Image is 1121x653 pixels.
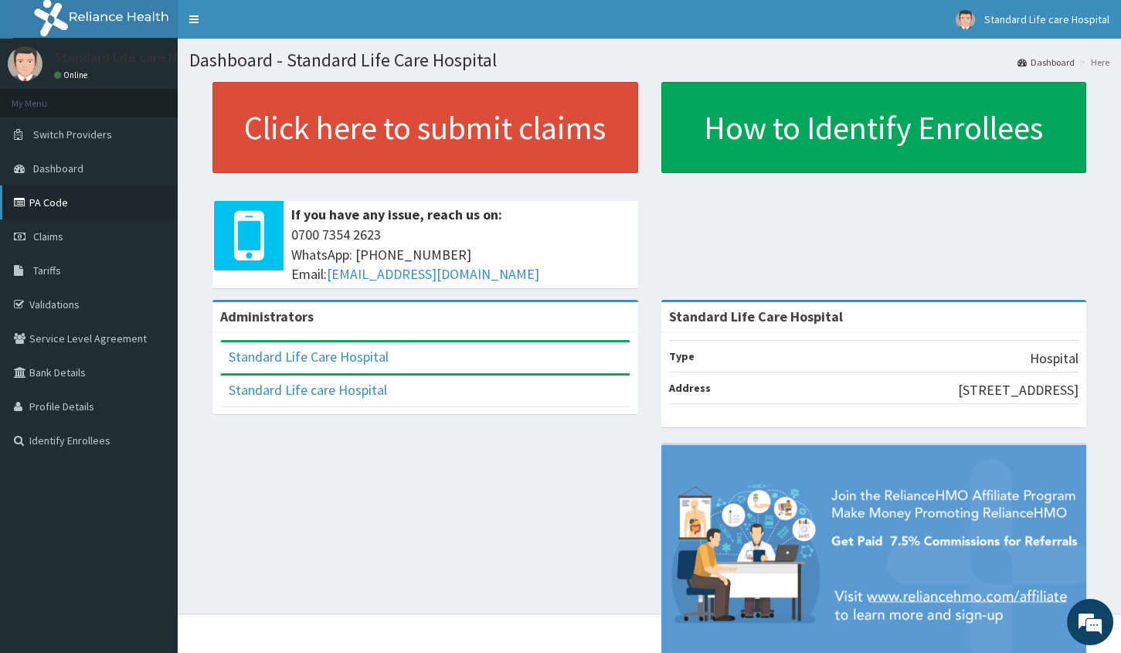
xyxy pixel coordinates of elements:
[90,195,213,351] span: We're online!
[291,206,502,223] b: If you have any issue, reach us on:
[80,87,260,107] div: Chat with us now
[33,264,61,277] span: Tariffs
[327,265,539,283] a: [EMAIL_ADDRESS][DOMAIN_NAME]
[984,12,1109,26] span: Standard Life care Hospital
[8,46,42,81] img: User Image
[253,8,290,45] div: Minimize live chat window
[669,381,711,395] b: Address
[1076,56,1109,69] li: Here
[1017,56,1075,69] a: Dashboard
[661,82,1087,173] a: How to Identify Enrollees
[212,82,638,173] a: Click here to submit claims
[291,225,630,284] span: 0700 7354 2623 WhatsApp: [PHONE_NUMBER] Email:
[8,422,294,476] textarea: Type your message and hit 'Enter'
[33,128,112,141] span: Switch Providers
[669,308,843,325] strong: Standard Life Care Hospital
[33,162,83,175] span: Dashboard
[54,70,91,80] a: Online
[33,230,63,243] span: Claims
[229,381,387,399] a: Standard Life care Hospital
[956,10,975,29] img: User Image
[189,50,1109,70] h1: Dashboard - Standard Life Care Hospital
[54,50,219,64] p: Standard Life care Hospital
[1030,349,1079,369] p: Hospital
[229,348,389,366] a: Standard Life Care Hospital
[958,380,1079,400] p: [STREET_ADDRESS]
[220,308,314,325] b: Administrators
[669,349,695,363] b: Type
[29,77,63,116] img: d_794563401_company_1708531726252_794563401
